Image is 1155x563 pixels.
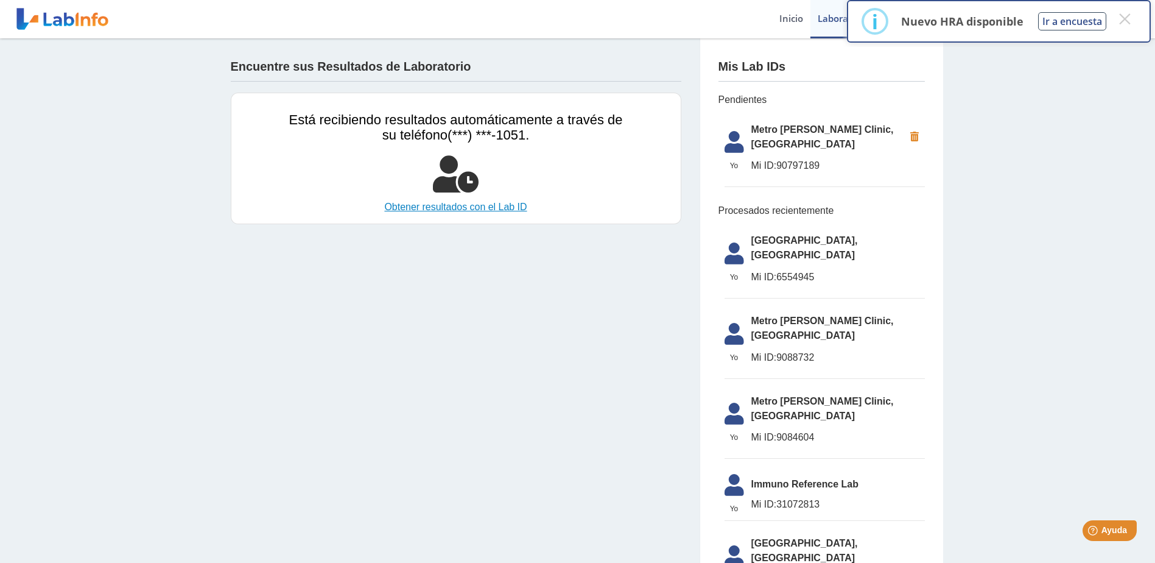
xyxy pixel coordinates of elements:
h4: Encuentre sus Resultados de Laboratorio [231,60,471,74]
span: Mi ID: [751,352,777,363]
span: Yo [717,272,751,283]
span: Yo [717,503,751,514]
span: Yo [717,432,751,443]
div: i [872,10,878,32]
span: Mi ID: [751,499,777,509]
span: Mi ID: [751,272,777,282]
span: Yo [717,352,751,363]
a: Obtener resultados con el Lab ID [289,200,623,214]
span: Yo [717,160,751,171]
button: Ir a encuesta [1038,12,1106,30]
span: Metro [PERSON_NAME] Clinic, [GEOGRAPHIC_DATA] [751,122,904,152]
span: 9084604 [751,430,925,445]
span: 31072813 [751,497,925,512]
button: Close this dialog [1114,8,1136,30]
span: Pendientes [718,93,925,107]
span: Mi ID: [751,432,777,442]
span: [GEOGRAPHIC_DATA], [GEOGRAPHIC_DATA] [751,233,925,263]
span: Metro [PERSON_NAME] Clinic, [GEOGRAPHIC_DATA] [751,314,925,343]
h4: Mis Lab IDs [718,60,786,74]
span: Está recibiendo resultados automáticamente a través de su teléfono [289,112,623,143]
span: 9088732 [751,350,925,365]
span: Immuno Reference Lab [751,477,925,492]
span: Metro [PERSON_NAME] Clinic, [GEOGRAPHIC_DATA] [751,394,925,423]
iframe: Help widget launcher [1047,515,1142,550]
p: Nuevo HRA disponible [901,14,1023,29]
span: 90797189 [751,158,904,173]
span: Mi ID: [751,160,777,171]
span: 6554945 [751,270,925,285]
span: Procesados recientemente [718,204,925,218]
